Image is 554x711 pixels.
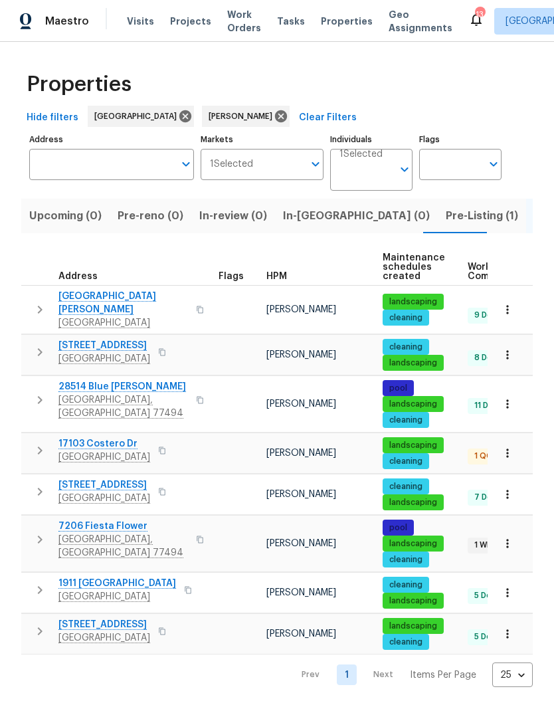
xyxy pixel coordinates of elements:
[384,399,442,410] span: landscaping
[266,399,336,409] span: [PERSON_NAME]
[29,136,194,144] label: Address
[384,342,428,353] span: cleaning
[127,15,154,28] span: Visits
[337,664,357,685] a: Goto page 1
[395,160,414,179] button: Open
[210,159,253,170] span: 1 Selected
[469,400,509,411] span: 11 Done
[94,110,182,123] span: [GEOGRAPHIC_DATA]
[384,497,442,508] span: landscaping
[299,110,357,126] span: Clear Filters
[384,456,428,467] span: cleaning
[469,310,508,321] span: 9 Done
[266,449,336,458] span: [PERSON_NAME]
[58,272,98,281] span: Address
[27,110,78,126] span: Hide filters
[384,595,442,607] span: landscaping
[266,539,336,548] span: [PERSON_NAME]
[266,490,336,499] span: [PERSON_NAME]
[384,538,442,550] span: landscaping
[492,658,533,692] div: 25
[384,621,442,632] span: landscaping
[209,110,278,123] span: [PERSON_NAME]
[410,668,476,682] p: Items Per Page
[266,350,336,359] span: [PERSON_NAME]
[201,136,324,144] label: Markets
[294,106,362,130] button: Clear Filters
[384,554,428,565] span: cleaning
[446,207,518,225] span: Pre-Listing (1)
[484,155,503,173] button: Open
[170,15,211,28] span: Projects
[227,8,261,35] span: Work Orders
[383,253,445,281] span: Maintenance schedules created
[384,383,413,394] span: pool
[469,352,508,363] span: 8 Done
[21,106,84,130] button: Hide filters
[289,662,533,687] nav: Pagination Navigation
[29,207,102,225] span: Upcoming (0)
[202,106,290,127] div: [PERSON_NAME]
[266,272,287,281] span: HPM
[177,155,195,173] button: Open
[384,440,442,451] span: landscaping
[384,579,428,591] span: cleaning
[384,357,442,369] span: landscaping
[199,207,267,225] span: In-review (0)
[469,492,508,503] span: 7 Done
[384,481,428,492] span: cleaning
[475,8,484,21] div: 13
[469,590,507,601] span: 5 Done
[419,136,502,144] label: Flags
[266,629,336,639] span: [PERSON_NAME]
[277,17,305,26] span: Tasks
[219,272,244,281] span: Flags
[384,637,428,648] span: cleaning
[118,207,183,225] span: Pre-reno (0)
[469,631,507,643] span: 5 Done
[266,305,336,314] span: [PERSON_NAME]
[27,78,132,91] span: Properties
[469,540,499,551] span: 1 WIP
[266,588,336,597] span: [PERSON_NAME]
[384,415,428,426] span: cleaning
[88,106,194,127] div: [GEOGRAPHIC_DATA]
[339,149,383,160] span: 1 Selected
[321,15,373,28] span: Properties
[384,312,428,324] span: cleaning
[45,15,89,28] span: Maestro
[330,136,413,144] label: Individuals
[468,262,551,281] span: Work Order Completion
[389,8,452,35] span: Geo Assignments
[384,296,442,308] span: landscaping
[384,522,413,534] span: pool
[306,155,325,173] button: Open
[283,207,430,225] span: In-[GEOGRAPHIC_DATA] (0)
[469,451,498,462] span: 1 QC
